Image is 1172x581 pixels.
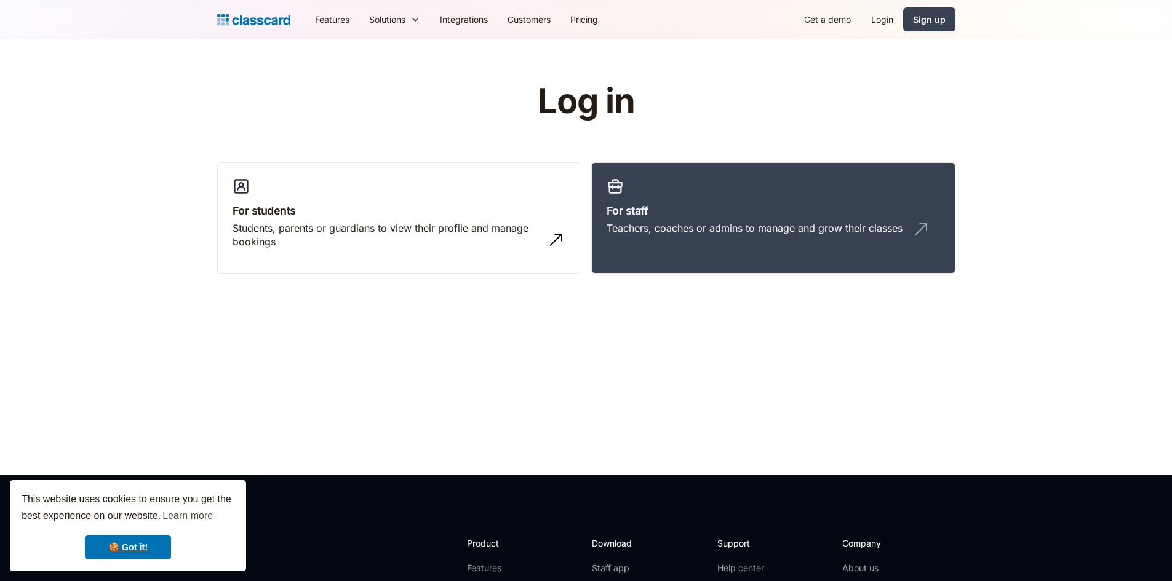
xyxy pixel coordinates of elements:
[592,537,642,550] h2: Download
[430,6,498,33] a: Integrations
[592,562,642,574] a: Staff app
[359,6,430,33] div: Solutions
[717,537,767,550] h2: Support
[161,507,215,525] a: learn more about cookies
[794,6,861,33] a: Get a demo
[10,480,246,571] div: cookieconsent
[861,6,903,33] a: Login
[607,221,903,235] div: Teachers, coaches or admins to manage and grow their classes
[391,82,781,121] h1: Log in
[22,492,234,525] span: This website uses cookies to ensure you get the best experience on our website.
[305,6,359,33] a: Features
[903,7,955,31] a: Sign up
[591,162,955,274] a: For staffTeachers, coaches or admins to manage and grow their classes
[498,6,560,33] a: Customers
[913,13,946,26] div: Sign up
[369,13,405,26] div: Solutions
[842,562,924,574] a: About us
[717,562,767,574] a: Help center
[217,162,581,274] a: For studentsStudents, parents or guardians to view their profile and manage bookings
[233,202,566,219] h3: For students
[467,562,533,574] a: Features
[560,6,608,33] a: Pricing
[217,11,290,28] a: Logo
[85,535,171,559] a: dismiss cookie message
[467,537,533,550] h2: Product
[233,221,541,249] div: Students, parents or guardians to view their profile and manage bookings
[607,202,940,219] h3: For staff
[842,537,924,550] h2: Company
